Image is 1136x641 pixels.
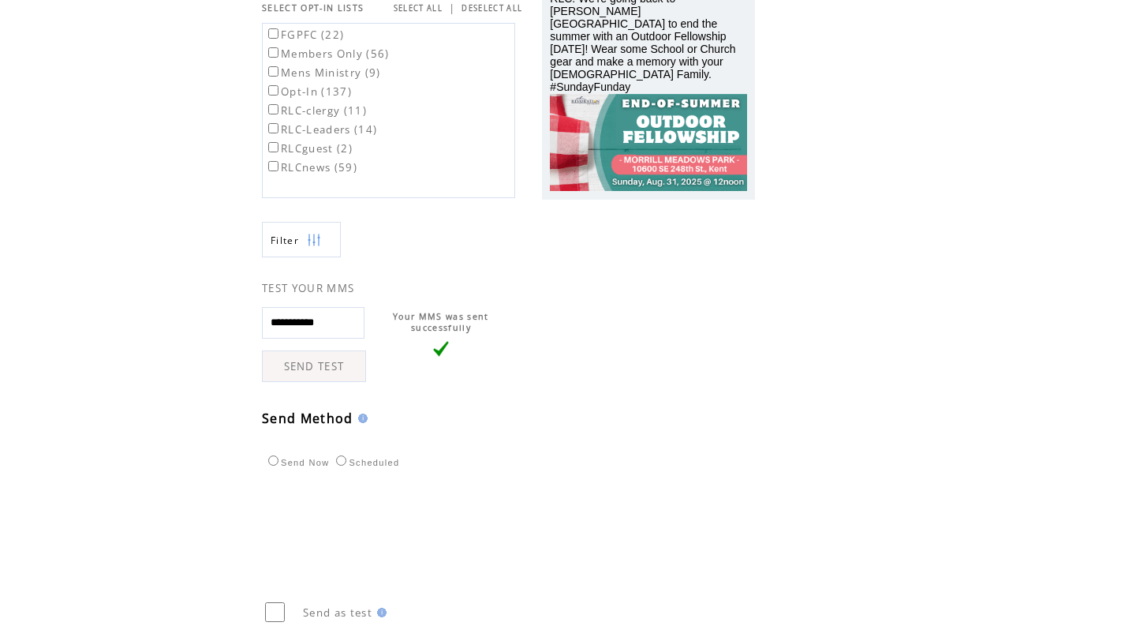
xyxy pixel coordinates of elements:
[372,608,387,617] img: help.gif
[332,458,399,467] label: Scheduled
[265,122,377,137] label: RLC-Leaders (14)
[268,161,278,171] input: RLCnews (59)
[303,605,372,620] span: Send as test
[262,222,341,257] a: Filter
[336,455,346,466] input: Scheduled
[262,2,364,13] span: SELECT OPT-IN LISTS
[265,28,344,42] label: FGPFC (22)
[262,350,366,382] a: SEND TEST
[271,234,299,247] span: Show filters
[461,3,522,13] a: DESELECT ALL
[394,3,443,13] a: SELECT ALL
[393,311,489,333] span: Your MMS was sent successfully
[265,84,352,99] label: Opt-In (137)
[262,410,353,427] span: Send Method
[353,414,368,423] img: help.gif
[268,66,278,77] input: Mens Ministry (9)
[265,66,381,80] label: Mens Ministry (9)
[265,141,353,156] label: RLCguest (2)
[265,160,357,174] label: RLCnews (59)
[307,223,321,258] img: filters.png
[268,28,278,39] input: FGPFC (22)
[264,458,329,467] label: Send Now
[268,455,278,466] input: Send Now
[433,341,449,357] img: vLarge.png
[268,104,278,114] input: RLC-clergy (11)
[262,281,354,295] span: TEST YOUR MMS
[265,47,390,61] label: Members Only (56)
[268,123,278,133] input: RLC-Leaders (14)
[268,47,278,58] input: Members Only (56)
[268,85,278,96] input: Opt-In (137)
[449,1,455,15] span: |
[268,142,278,152] input: RLCguest (2)
[265,103,367,118] label: RLC-clergy (11)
